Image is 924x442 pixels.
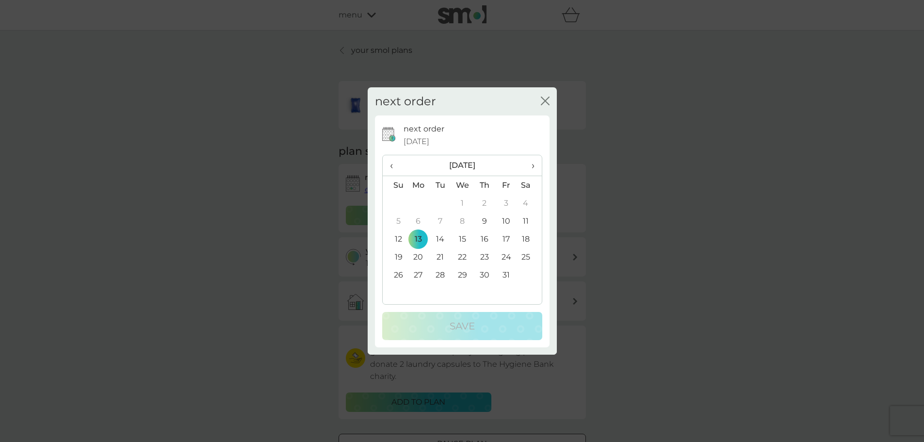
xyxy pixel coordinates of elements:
[407,266,430,284] td: 27
[407,230,430,248] td: 13
[383,212,407,230] td: 5
[495,248,517,266] td: 24
[517,248,541,266] td: 25
[429,266,451,284] td: 28
[517,194,541,212] td: 4
[451,248,473,266] td: 22
[524,155,534,176] span: ›
[383,230,407,248] td: 12
[450,318,475,334] p: Save
[429,230,451,248] td: 14
[473,248,495,266] td: 23
[473,176,495,195] th: Th
[451,176,473,195] th: We
[451,266,473,284] td: 29
[429,176,451,195] th: Tu
[383,248,407,266] td: 19
[495,212,517,230] td: 10
[517,212,541,230] td: 11
[404,123,444,135] p: next order
[382,312,542,340] button: Save
[473,194,495,212] td: 2
[429,212,451,230] td: 7
[404,135,429,148] span: [DATE]
[517,230,541,248] td: 18
[517,176,541,195] th: Sa
[383,266,407,284] td: 26
[451,194,473,212] td: 1
[407,155,518,176] th: [DATE]
[407,212,430,230] td: 6
[407,248,430,266] td: 20
[375,95,436,109] h2: next order
[473,266,495,284] td: 30
[495,194,517,212] td: 3
[495,176,517,195] th: Fr
[451,230,473,248] td: 15
[541,97,550,107] button: close
[407,176,430,195] th: Mo
[495,230,517,248] td: 17
[429,248,451,266] td: 21
[473,230,495,248] td: 16
[383,176,407,195] th: Su
[390,155,400,176] span: ‹
[451,212,473,230] td: 8
[495,266,517,284] td: 31
[473,212,495,230] td: 9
